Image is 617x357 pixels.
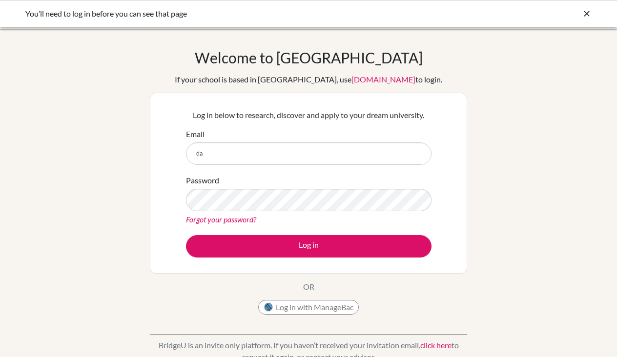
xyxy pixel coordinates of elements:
p: OR [303,281,314,293]
button: Log in with ManageBac [258,300,359,315]
h1: Welcome to [GEOGRAPHIC_DATA] [195,49,423,66]
p: Log in below to research, discover and apply to your dream university. [186,109,432,121]
a: Forgot your password? [186,215,256,224]
label: Email [186,128,205,140]
div: If your school is based in [GEOGRAPHIC_DATA], use to login. [175,74,442,85]
div: You’ll need to log in before you can see that page [25,8,445,20]
button: Log in [186,235,432,258]
label: Password [186,175,219,186]
a: [DOMAIN_NAME] [351,75,415,84]
a: click here [420,340,452,350]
